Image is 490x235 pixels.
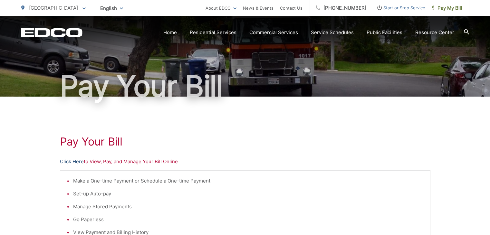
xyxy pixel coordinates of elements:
[280,4,303,12] a: Contact Us
[73,177,424,185] li: Make a One-time Payment or Schedule a One-time Payment
[367,29,402,36] a: Public Facilities
[73,203,424,211] li: Manage Stored Payments
[73,190,424,198] li: Set-up Auto-pay
[163,29,177,36] a: Home
[21,70,469,102] h1: Pay Your Bill
[249,29,298,36] a: Commercial Services
[21,28,82,37] a: EDCD logo. Return to the homepage.
[311,29,354,36] a: Service Schedules
[415,29,454,36] a: Resource Center
[95,3,128,14] span: English
[60,135,430,148] h1: Pay Your Bill
[60,158,84,165] a: Click Here
[432,4,462,12] span: Pay My Bill
[73,216,424,223] li: Go Paperless
[190,29,236,36] a: Residential Services
[243,4,274,12] a: News & Events
[60,158,430,165] p: to View, Pay, and Manage Your Bill Online
[206,4,236,12] a: About EDCO
[29,5,78,11] span: [GEOGRAPHIC_DATA]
